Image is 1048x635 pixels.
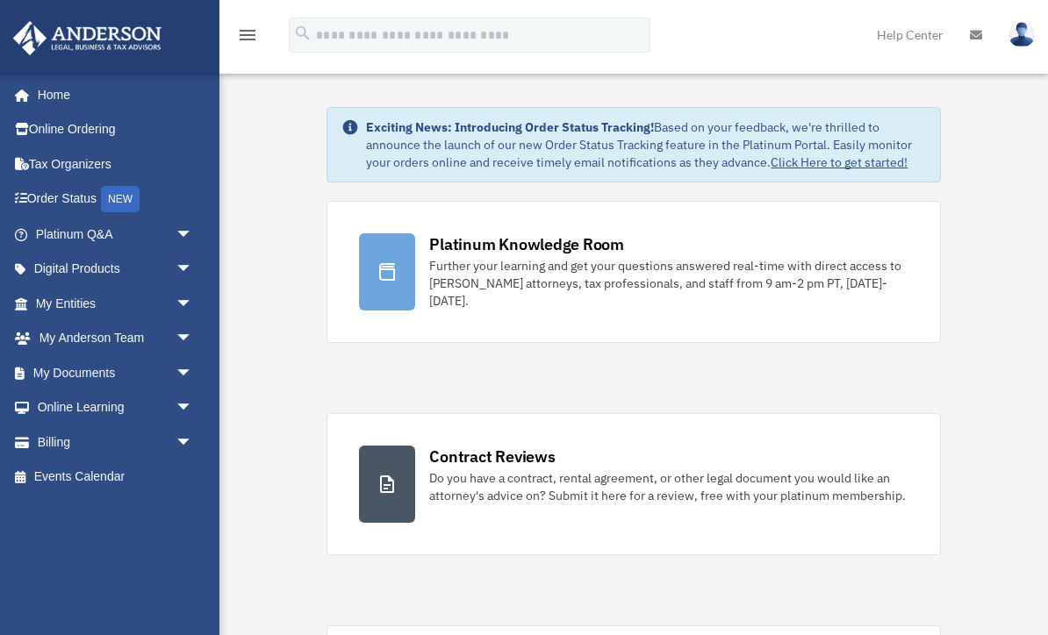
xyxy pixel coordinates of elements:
[366,119,654,135] strong: Exciting News: Introducing Order Status Tracking!
[429,446,555,467] div: Contract Reviews
[429,233,624,255] div: Platinum Knowledge Room
[12,425,219,460] a: Billingarrow_drop_down
[101,186,140,212] div: NEW
[771,154,908,170] a: Click Here to get started!
[366,118,925,171] div: Based on your feedback, we're thrilled to announce the launch of our new Order Status Tracking fe...
[429,257,908,310] div: Further your learning and get your questions answered real-time with direct access to [PERSON_NAM...
[176,390,211,426] span: arrow_drop_down
[237,31,258,46] a: menu
[12,112,219,147] a: Online Ordering
[176,425,211,460] span: arrow_drop_down
[1009,22,1035,47] img: User Pic
[12,390,219,425] a: Online Learningarrow_drop_down
[176,355,211,391] span: arrow_drop_down
[176,286,211,322] span: arrow_drop_down
[327,201,940,343] a: Platinum Knowledge Room Further your learning and get your questions answered real-time with dire...
[293,24,312,43] i: search
[12,460,219,495] a: Events Calendar
[176,252,211,288] span: arrow_drop_down
[12,217,219,252] a: Platinum Q&Aarrow_drop_down
[12,252,219,287] a: Digital Productsarrow_drop_down
[327,413,940,555] a: Contract Reviews Do you have a contract, rental agreement, or other legal document you would like...
[12,182,219,218] a: Order StatusNEW
[12,355,219,390] a: My Documentsarrow_drop_down
[8,21,167,55] img: Anderson Advisors Platinum Portal
[12,321,219,356] a: My Anderson Teamarrow_drop_down
[12,146,219,182] a: Tax Organizers
[12,77,211,112] a: Home
[429,469,908,504] div: Do you have a contract, rental agreement, or other legal document you would like an attorney's ad...
[176,217,211,253] span: arrow_drop_down
[176,321,211,357] span: arrow_drop_down
[12,286,219,321] a: My Entitiesarrow_drop_down
[237,25,258,46] i: menu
